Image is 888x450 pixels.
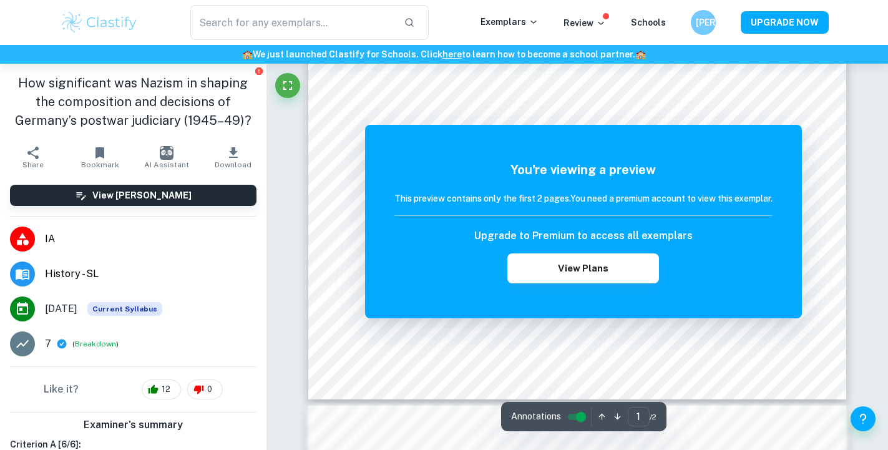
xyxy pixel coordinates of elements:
[10,185,256,206] button: View [PERSON_NAME]
[275,73,300,98] button: Fullscreen
[60,10,139,35] img: Clastify logo
[5,418,261,433] h6: Examiner's summary
[10,74,256,130] h1: How significant was Nazism in shaping the composition and decisions of Germany’s postwar judiciar...
[635,49,646,59] span: 🏫
[45,301,77,316] span: [DATE]
[691,10,716,35] button: [PERSON_NAME]
[67,140,134,175] button: Bookmark
[87,302,162,316] div: This exemplar is based on the current syllabus. Feel free to refer to it for inspiration/ideas wh...
[133,140,200,175] button: AI Assistant
[394,160,773,179] h5: You're viewing a preview
[474,228,693,243] h6: Upgrade to Premium to access all exemplars
[200,140,266,175] button: Download
[87,302,162,316] span: Current Syllabus
[45,232,256,247] span: IA
[507,253,658,283] button: View Plans
[200,383,219,396] span: 0
[741,11,829,34] button: UPGRADE NOW
[650,411,656,423] span: / 2
[160,146,173,160] img: AI Assistant
[2,47,886,61] h6: We just launched Clastify for Schools. Click to learn how to become a school partner.
[394,192,773,205] h6: This preview contains only the first 2 pages. You need a premium account to view this exemplar.
[144,160,189,169] span: AI Assistant
[72,338,119,350] span: ( )
[44,382,79,397] h6: Like it?
[45,267,256,281] span: History - SL
[242,49,253,59] span: 🏫
[631,17,666,27] a: Schools
[155,383,177,396] span: 12
[696,16,710,29] h6: [PERSON_NAME]
[511,410,561,423] span: Annotations
[255,66,264,76] button: Report issue
[92,188,192,202] h6: View [PERSON_NAME]
[442,49,462,59] a: here
[190,5,394,40] input: Search for any exemplars...
[81,160,119,169] span: Bookmark
[851,406,876,431] button: Help and Feedback
[45,336,51,351] p: 7
[215,160,251,169] span: Download
[75,338,116,350] button: Breakdown
[22,160,44,169] span: Share
[481,15,539,29] p: Exemplars
[564,16,606,30] p: Review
